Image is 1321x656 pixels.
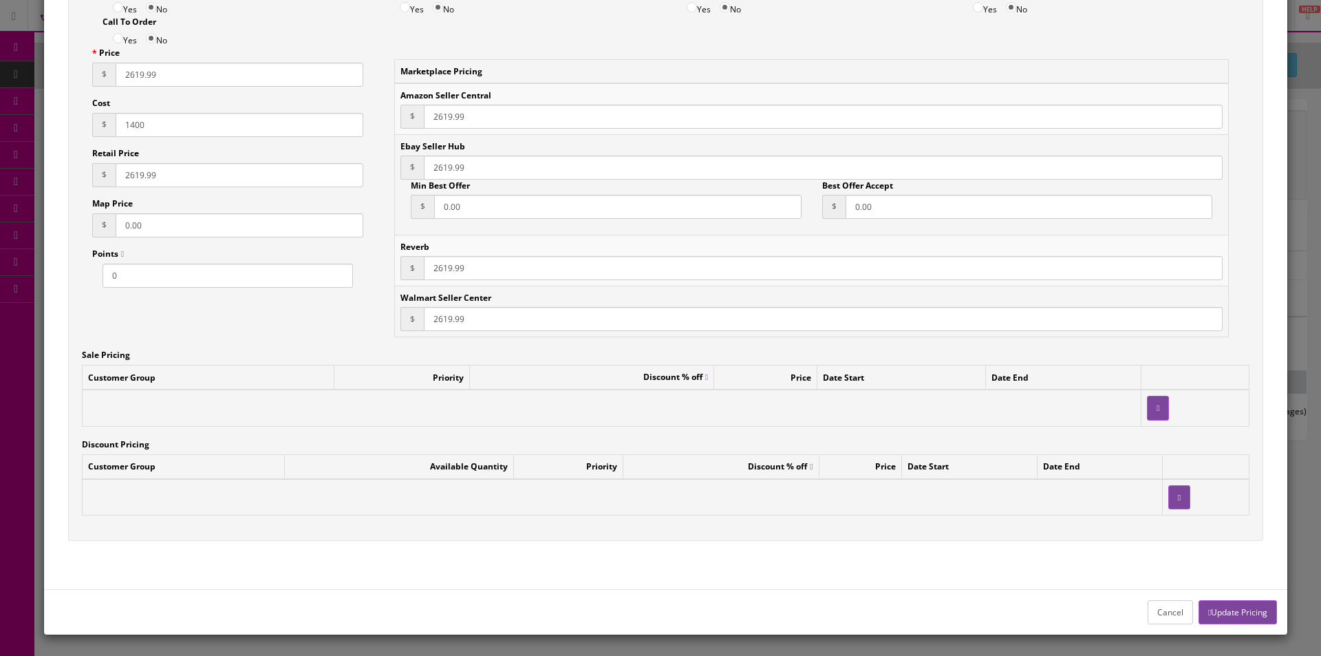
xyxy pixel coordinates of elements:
span: $ [400,105,424,129]
input: This should be a number with up to 2 decimal places. [846,195,1213,219]
input: This should be a number with up to 2 decimal places. [116,63,363,87]
input: This should be a number with up to 2 decimal places. [424,256,1223,280]
label: Reverb [400,241,429,253]
input: This should be a number with up to 2 decimal places. [116,163,363,187]
input: This should be a number with up to 2 decimal places. [434,195,802,219]
label: Yes [400,1,424,16]
input: No [146,2,156,12]
input: No [1006,2,1016,12]
label: Min Best Offer [411,180,470,191]
td: Marketplace Pricing [395,59,1229,83]
label: Ebay Seller Hub [400,140,465,152]
td: Priority [513,454,623,479]
label: Cost [92,97,110,109]
input: No [146,33,156,43]
input: Yes [113,33,123,43]
label: Discount Pricing [82,438,149,451]
input: This should be a number with up to 2 decimal places. [424,156,1223,180]
label: Yes [687,1,711,16]
span: Set a percent off the existing price. If updateing a marketplace Customer Group, we will use the ... [643,371,708,383]
span: $ [822,195,846,219]
label: Map Price [92,198,133,210]
span: $ [400,307,424,331]
td: Price [714,366,817,390]
label: Yes [973,1,997,16]
td: Date End [1038,454,1163,479]
span: $ [400,256,424,280]
input: No [720,2,730,12]
span: $ [411,195,434,219]
input: Yes [973,2,983,12]
label: No [146,32,167,47]
span: $ [400,156,424,180]
td: Price [819,454,901,479]
label: Price [92,47,120,59]
input: Yes [400,2,410,12]
button: Add Discount [1168,485,1190,509]
button: Add Special [1147,396,1169,420]
label: Call To Order [103,16,156,28]
button: Update Pricing [1199,600,1277,624]
label: Sale Pricing [82,349,130,361]
label: No [1006,1,1027,16]
td: Date Start [817,366,985,390]
button: Cancel [1148,600,1193,624]
input: This should be a number with up to 2 decimal places. [424,105,1223,129]
input: Points [103,264,353,288]
label: Amazon Seller Central [400,89,491,101]
td: Priority [334,366,469,390]
span: $ [92,213,116,237]
label: Yes [113,32,137,47]
span: Number of points needed to buy this item. If you don't want this product to be purchased with poi... [92,248,124,260]
td: Customer Group [82,366,334,390]
label: Retail Price [92,147,139,160]
span: Set a percent off the existing price. If updateing a marketplace Customer Group, we will use the ... [748,461,813,472]
td: Available Quantity [285,454,514,479]
label: No [433,1,454,16]
input: Yes [687,2,697,12]
label: No [146,1,167,16]
label: Yes [113,1,137,16]
label: Walmart Seller Center [400,292,491,304]
input: Yes [113,2,123,12]
label: Best Offer Accept [822,180,893,191]
td: Date End [985,366,1141,390]
input: No [433,2,443,12]
td: Date Start [902,454,1038,479]
span: $ [92,63,116,87]
td: Customer Group [82,454,284,479]
span: $ [92,113,116,137]
label: No [720,1,741,16]
input: This should be a number with up to 2 decimal places. [116,213,363,237]
span: $ [92,163,116,187]
input: This should be a number with up to 2 decimal places. [424,307,1223,331]
input: This should be a number with up to 2 decimal places. [116,113,363,137]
